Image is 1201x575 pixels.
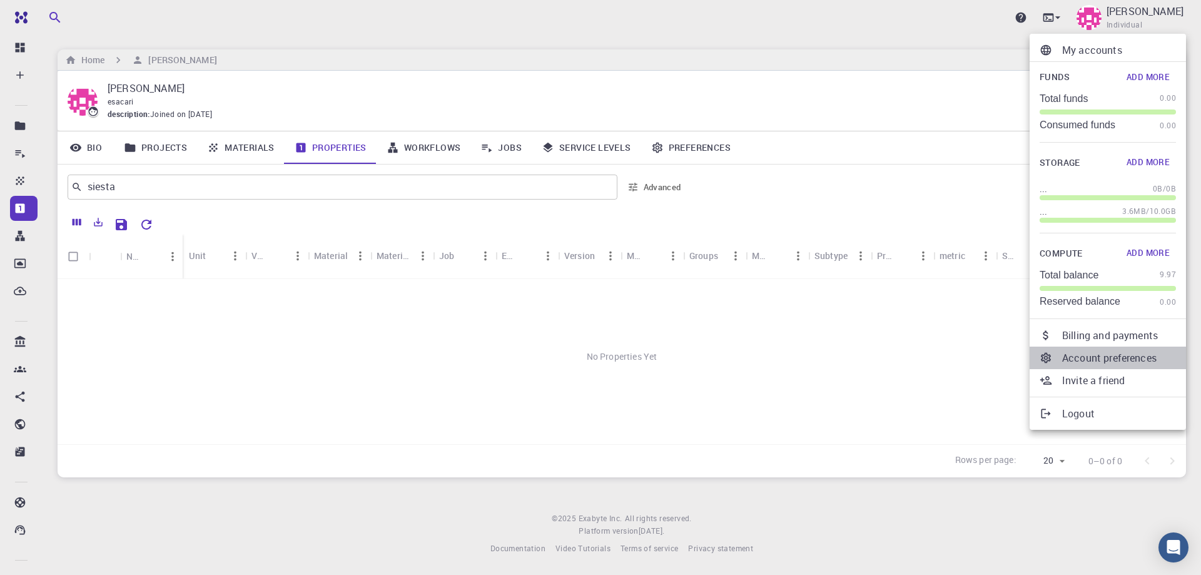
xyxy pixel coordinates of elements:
span: 0.00 [1160,120,1176,132]
a: My accounts [1030,39,1186,61]
span: / [1163,183,1166,195]
span: Storage [1040,155,1080,171]
span: Soporte [25,9,69,20]
span: Funds [1040,69,1070,85]
p: Logout [1062,406,1176,421]
a: Logout [1030,402,1186,425]
p: ... [1040,205,1047,218]
p: My accounts [1062,43,1176,58]
p: Account preferences [1062,350,1176,365]
a: Billing and payments [1030,324,1186,347]
p: Billing and payments [1062,328,1176,343]
p: Reserved balance [1040,296,1120,307]
button: Add More [1120,67,1176,87]
button: Add More [1120,153,1176,173]
button: Add More [1120,243,1176,263]
p: Consumed funds [1040,120,1115,131]
span: 0.00 [1160,92,1176,104]
span: 0B [1166,183,1176,195]
p: Invite a friend [1062,373,1176,388]
p: ... [1040,183,1047,195]
span: 0.00 [1160,296,1176,308]
div: Open Intercom Messenger [1158,532,1188,562]
span: 0B [1153,183,1163,195]
span: 10.0GB [1150,205,1176,218]
p: Total balance [1040,270,1098,281]
span: 3.6MB [1122,205,1146,218]
span: 9.97 [1160,268,1176,281]
p: Total funds [1040,93,1088,104]
span: Compute [1040,246,1083,262]
a: Account preferences [1030,347,1186,369]
span: / [1146,205,1149,218]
